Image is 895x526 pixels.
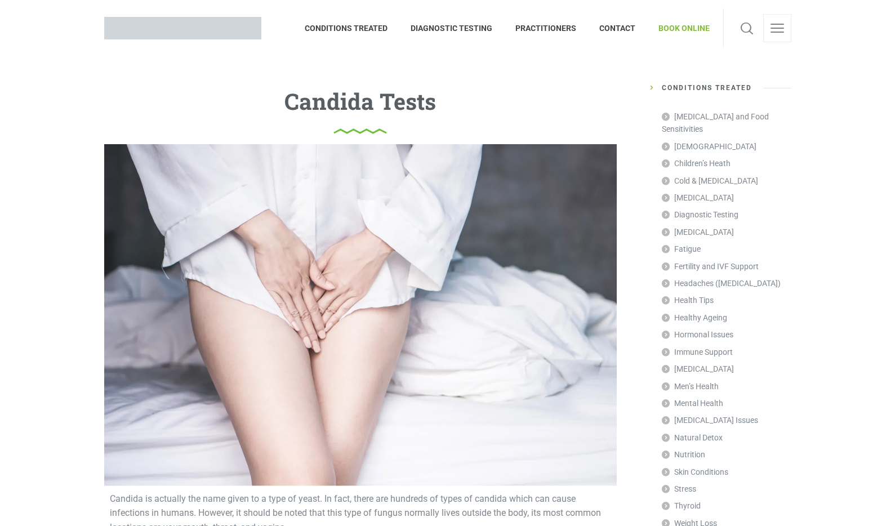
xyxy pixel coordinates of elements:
[662,497,701,514] a: Thyroid
[662,138,756,155] a: [DEMOGRAPHIC_DATA]
[662,480,696,497] a: Stress
[647,19,710,37] span: BOOK ONLINE
[651,84,791,100] h5: Conditions Treated
[662,309,727,326] a: Healthy Ageing
[662,108,791,138] a: [MEDICAL_DATA] and Food Sensitivities
[662,378,719,395] a: Men’s Health
[662,292,714,309] a: Health Tips
[737,14,756,42] a: Search
[662,206,738,223] a: Diagnostic Testing
[662,189,734,206] a: [MEDICAL_DATA]
[662,429,723,446] a: Natural Detox
[662,326,733,343] a: Hormonal Issues
[662,172,758,189] a: Cold & [MEDICAL_DATA]
[504,19,588,37] span: PRACTITIONERS
[662,395,723,412] a: Mental Health
[588,8,647,48] a: CONTACT
[305,19,399,37] span: CONDITIONS TREATED
[104,8,261,48] a: Brisbane Naturopath
[662,446,705,463] a: Nutrition
[662,275,781,292] a: Headaches ([MEDICAL_DATA])
[662,155,731,172] a: Children’s Heath
[662,463,728,480] a: Skin Conditions
[662,344,733,360] a: Immune Support
[662,412,758,429] a: [MEDICAL_DATA] Issues
[504,8,588,48] a: PRACTITIONERS
[399,8,504,48] a: DIAGNOSTIC TESTING
[305,8,399,48] a: CONDITIONS TREATED
[662,240,701,257] a: Fatigue
[104,17,261,39] img: Brisbane Naturopath
[662,258,759,275] a: Fertility and IVF Support
[647,8,710,48] a: BOOK ONLINE
[588,19,647,37] span: CONTACT
[110,90,611,113] h1: Candida Tests
[662,360,734,377] a: [MEDICAL_DATA]
[662,224,734,240] a: [MEDICAL_DATA]
[399,19,504,37] span: DIAGNOSTIC TESTING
